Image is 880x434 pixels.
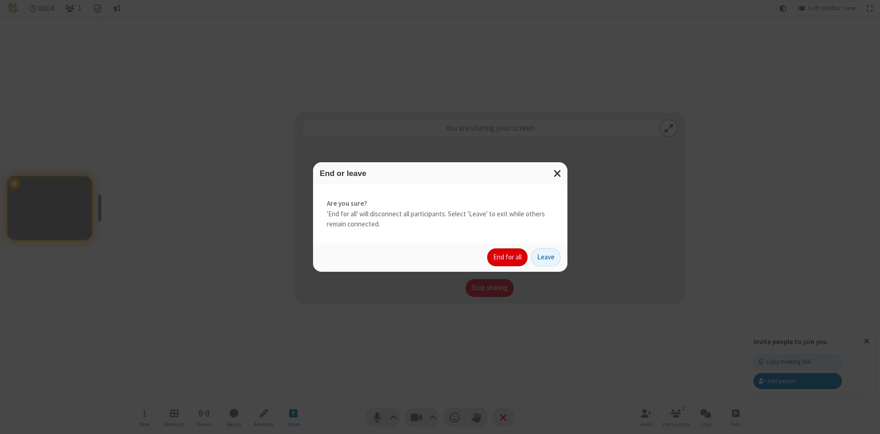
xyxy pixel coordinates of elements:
strong: Are you sure? [327,198,554,209]
button: Leave [531,248,561,267]
button: Close modal [548,162,567,185]
button: End for all [487,248,528,267]
div: 'End for all' will disconnect all participants. Select 'Leave' to exit while others remain connec... [313,185,567,243]
h3: End or leave [320,169,561,178]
